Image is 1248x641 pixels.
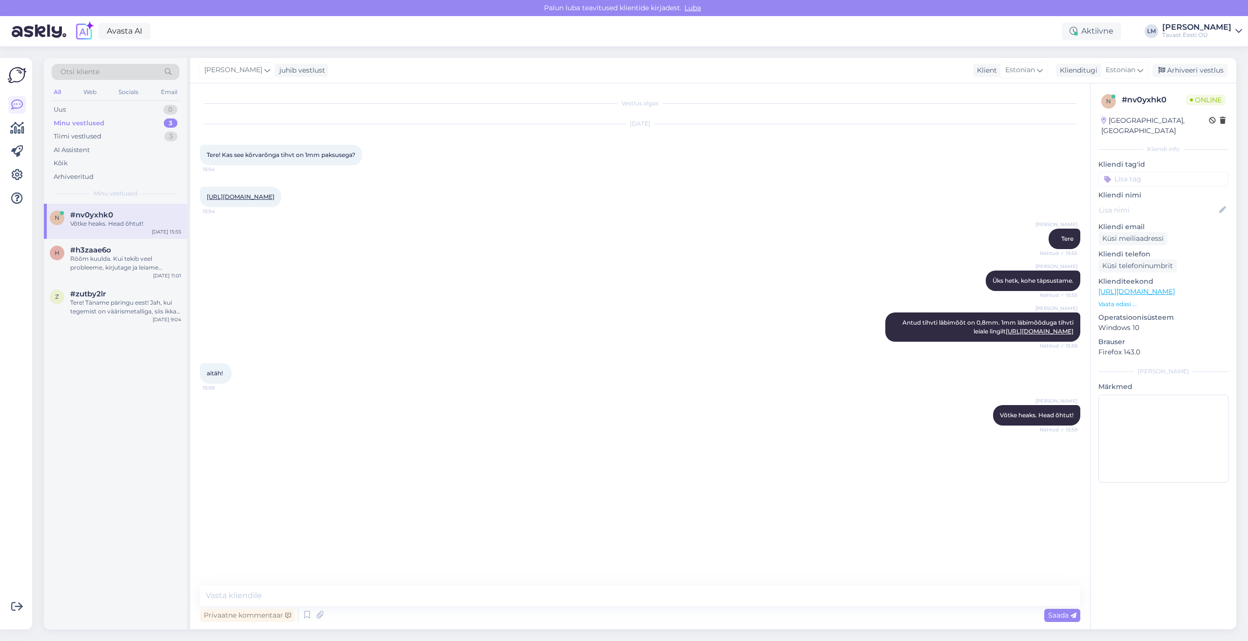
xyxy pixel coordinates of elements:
p: Vaata edasi ... [1098,300,1228,309]
div: [DATE] 9:04 [153,316,181,323]
div: Socials [117,86,140,98]
div: # nv0yxhk0 [1122,94,1186,106]
div: Tere! Täname päringu eest! Jah, kui tegemist on väärismetalliga, siis ikka ostame ka märgistamata... [70,298,181,316]
div: Web [81,86,98,98]
span: Estonian [1106,65,1135,76]
div: AI Assistent [54,145,90,155]
span: Saada [1048,611,1076,620]
span: h [55,249,59,256]
span: #zutby2lr [70,290,106,298]
span: n [1106,97,1111,105]
span: 15:54 [203,166,239,173]
span: [PERSON_NAME] [1035,305,1077,312]
p: Kliendi tag'id [1098,159,1228,170]
span: Üks hetk, kohe täpsustame. [993,277,1073,284]
span: 15:54 [203,208,239,215]
span: z [55,293,59,300]
div: [DATE] 11:01 [153,272,181,279]
span: Estonian [1005,65,1035,76]
p: Brauser [1098,337,1228,347]
span: aitäh! [207,369,223,377]
span: [PERSON_NAME] [1035,397,1077,405]
span: Nähtud ✓ 15:55 [1040,291,1077,299]
div: Tiimi vestlused [54,132,101,141]
p: Operatsioonisüsteem [1098,312,1228,323]
a: [URL][DOMAIN_NAME] [207,193,274,200]
span: Luba [682,3,704,12]
div: 3 [164,132,177,141]
div: juhib vestlust [275,65,325,76]
input: Lisa nimi [1099,205,1217,215]
img: Askly Logo [8,66,26,84]
span: [PERSON_NAME] [1035,221,1077,228]
a: Avasta AI [98,23,151,39]
div: Klienditugi [1056,65,1097,76]
div: Rõõm kuulda. Kui tekib veel probleeme, kirjutage ja leiame lahenduse. [70,254,181,272]
span: #nv0yxhk0 [70,211,113,219]
span: Nähtud ✓ 15:58 [1040,342,1077,350]
div: Küsi telefoninumbrit [1098,259,1177,272]
div: [PERSON_NAME] [1162,23,1231,31]
div: Minu vestlused [54,118,104,128]
div: Küsi meiliaadressi [1098,232,1168,245]
div: [GEOGRAPHIC_DATA], [GEOGRAPHIC_DATA] [1101,116,1209,136]
div: Uus [54,105,66,115]
span: 15:58 [203,384,239,391]
input: Lisa tag [1098,172,1228,186]
div: Privaatne kommentaar [200,609,295,622]
p: Kliendi email [1098,222,1228,232]
div: Arhiveeri vestlus [1152,64,1228,77]
div: Vestlus algas [200,99,1080,108]
div: 0 [163,105,177,115]
div: Kliendi info [1098,145,1228,154]
p: Kliendi telefon [1098,249,1228,259]
p: Märkmed [1098,382,1228,392]
div: Arhiveeritud [54,172,94,182]
p: Kliendi nimi [1098,190,1228,200]
p: Klienditeekond [1098,276,1228,287]
div: Kõik [54,158,68,168]
span: Tere [1061,235,1073,242]
div: Klient [973,65,997,76]
span: Antud tihvti läbimõõt on 0,8mm. 1mm läbimõõduga tihvti leiale lingilt [902,319,1075,335]
span: Nähtud ✓ 15:59 [1040,426,1077,433]
img: explore-ai [74,21,95,41]
div: [DATE] 15:55 [152,228,181,235]
div: LM [1145,24,1158,38]
p: Windows 10 [1098,323,1228,333]
div: [PERSON_NAME] [1098,367,1228,376]
span: #h3zaae6o [70,246,111,254]
div: All [52,86,63,98]
span: Minu vestlused [94,189,137,198]
div: Võtke heaks. Head õhtut! [70,219,181,228]
span: Tere! Kas see kõrvarõnga tihvt on 1mm paksusega? [207,151,355,158]
div: Aktiivne [1062,22,1121,40]
span: n [55,214,59,221]
span: Online [1186,95,1226,105]
span: [PERSON_NAME] [204,65,262,76]
a: [PERSON_NAME]Tavast Eesti OÜ [1162,23,1242,39]
span: Otsi kliente [60,67,99,77]
span: Nähtud ✓ 15:55 [1040,250,1077,257]
span: Võtke heaks. Head õhtut! [1000,411,1073,419]
div: [DATE] [200,119,1080,128]
p: Firefox 143.0 [1098,347,1228,357]
div: 3 [164,118,177,128]
span: [PERSON_NAME] [1035,263,1077,270]
a: [URL][DOMAIN_NAME] [1098,287,1175,296]
div: Email [159,86,179,98]
div: Tavast Eesti OÜ [1162,31,1231,39]
a: [URL][DOMAIN_NAME] [1006,328,1073,335]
